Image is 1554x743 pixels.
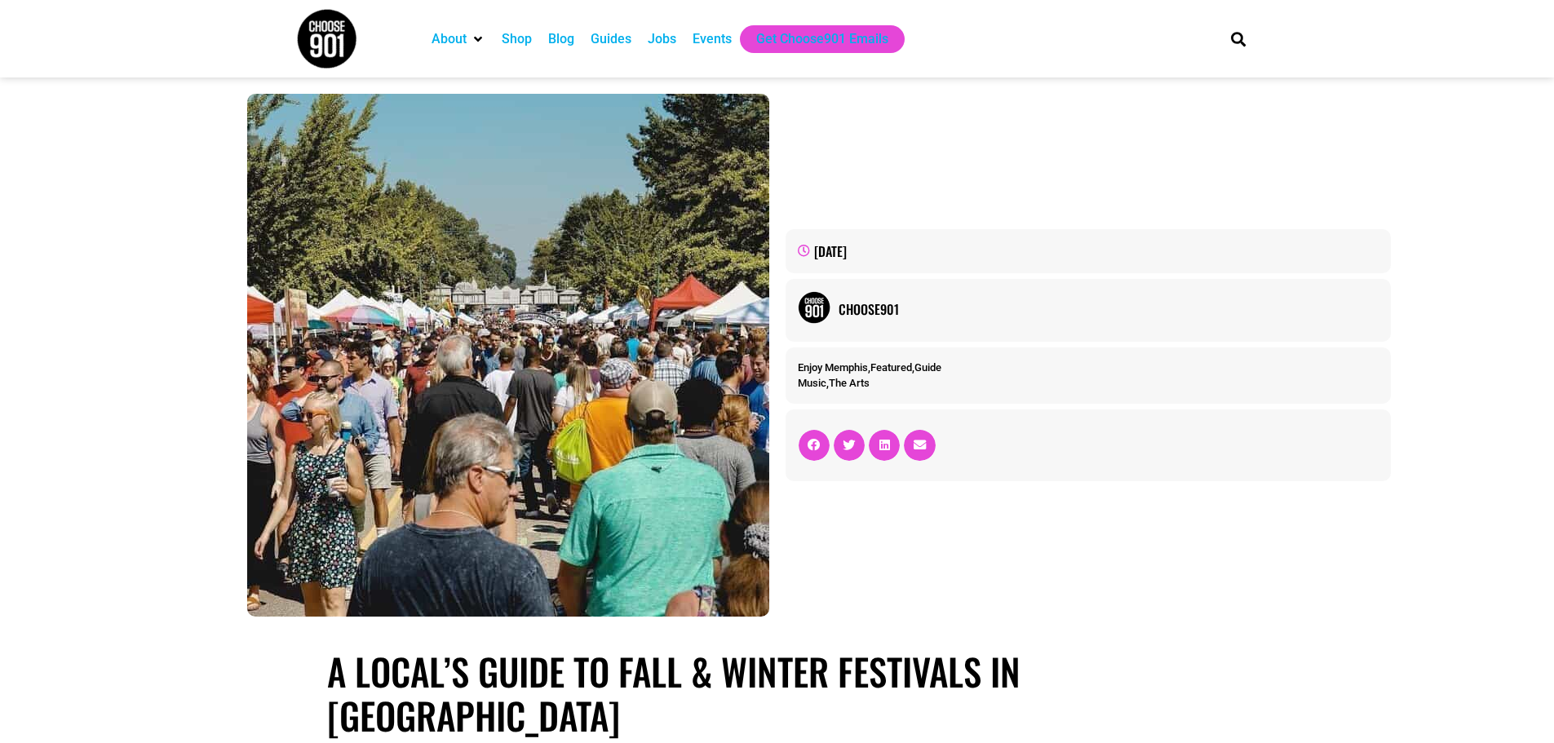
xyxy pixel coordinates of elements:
a: Shop [502,29,532,49]
a: About [432,29,467,49]
div: Share on email [904,430,935,461]
a: Enjoy Memphis [798,361,868,374]
a: Get Choose901 Emails [756,29,888,49]
span: , [798,377,870,389]
a: Guide [914,361,941,374]
div: Share on linkedin [869,430,900,461]
div: Share on twitter [834,430,865,461]
a: Music [798,377,826,389]
a: Blog [548,29,574,49]
nav: Main nav [423,25,1203,53]
div: About [423,25,494,53]
a: Jobs [648,29,676,49]
div: Share on facebook [799,430,830,461]
span: , , [798,361,941,374]
h1: A Local’s Guide to Fall & Winter Festivals in [GEOGRAPHIC_DATA] [327,649,1227,737]
div: Search [1224,25,1251,52]
a: Events [693,29,732,49]
a: Featured [870,361,912,374]
time: [DATE] [814,241,847,261]
img: Picture of Choose901 [798,291,830,324]
a: Guides [591,29,631,49]
a: Choose901 [839,299,1379,319]
a: The Arts [829,377,870,389]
